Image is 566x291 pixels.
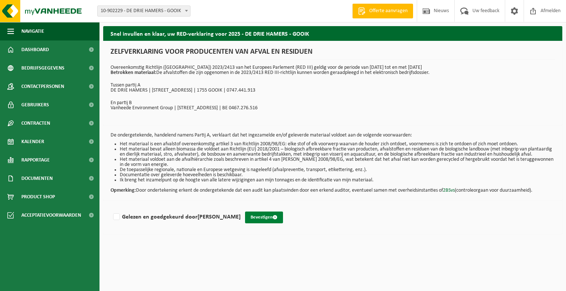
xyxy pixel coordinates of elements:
[21,77,64,96] span: Contactpersonen
[443,188,455,193] a: 2BSvs
[111,48,555,60] h1: ZELFVERKLARING VOOR PRODUCENTEN VAN AFVAL EN RESIDUEN
[120,142,555,147] li: Het materiaal is een afvalstof overeenkomstig artikel 3 van Richtlijn 2008/98/EG: elke stof of el...
[111,100,555,106] p: En partij B
[111,188,136,193] strong: Opmerking:
[245,212,283,223] button: Bevestigen
[120,157,555,167] li: Het materiaal voldoet aan de afvalhiërarchie zoals beschreven in artikel 4 van [PERSON_NAME] 2008...
[111,106,555,111] p: Vanheede Environment Group | [STREET_ADDRESS] | BE 0467.276.516
[21,40,49,59] span: Dashboard
[21,206,81,224] span: Acceptatievoorwaarden
[21,96,49,114] span: Gebruikers
[198,214,241,220] strong: [PERSON_NAME]
[352,4,413,18] a: Offerte aanvragen
[111,83,555,88] p: Tussen partij A
[111,65,555,75] p: Overeenkomstig Richtlijn ([GEOGRAPHIC_DATA]) 2023/2413 van het Europees Parlement (RED III) geldi...
[97,6,191,17] span: 10-902229 - DE DRIE HAMERS - GOOIK
[112,212,241,223] label: Gelezen en goedgekeurd door
[111,183,555,193] p: Door ondertekening erkent de ondergetekende dat een audit kan plaatsvinden door een erkend audito...
[21,188,55,206] span: Product Shop
[367,7,409,15] span: Offerte aanvragen
[21,132,44,151] span: Kalender
[21,169,53,188] span: Documenten
[21,22,44,40] span: Navigatie
[21,114,50,132] span: Contracten
[21,151,50,169] span: Rapportage
[111,70,156,75] strong: Betrokken materiaal:
[120,178,555,183] li: Ik breng het inzamelpunt op de hoogte van alle latere wijzigingen aan mijn tonnages en de identif...
[98,6,190,16] span: 10-902229 - DE DRIE HAMERS - GOOIK
[111,88,555,93] p: DE DRIE HAMERS | [STREET_ADDRESS] | 1755 GOOIK | 0747.441.913
[120,167,555,173] li: De toepasselijke regionale, nationale en Europese wetgeving is nageleefd (afvalpreventie, transpo...
[103,26,562,40] h2: Snel invullen en klaar, uw RED-verklaring voor 2025 - DE DRIE HAMERS - GOOIK
[120,147,555,157] li: Het materiaal bevat alleen biomassa die voldoet aan Richtlijn (EU) 2018/2001 – biologisch afbreek...
[111,133,555,138] p: De ondergetekende, handelend namens Partij A, verklaart dat het ingezamelde en/of geleverde mater...
[21,59,64,77] span: Bedrijfsgegevens
[120,173,555,178] li: Documentatie over geleverde hoeveelheden is beschikbaar.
